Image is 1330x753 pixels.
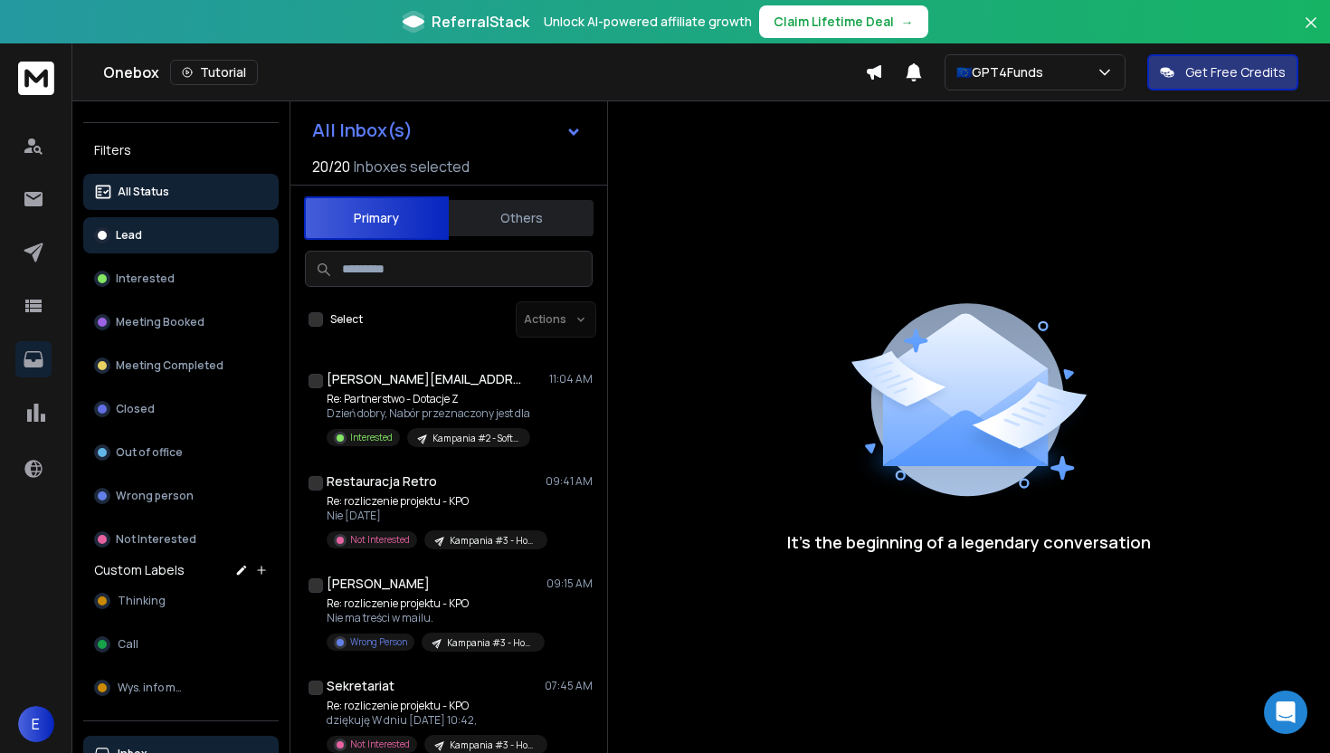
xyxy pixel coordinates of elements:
button: Not Interested [83,521,279,558]
span: ReferralStack [432,11,529,33]
label: Select [330,312,363,327]
p: Re: rozliczenie projektu - KPO [327,699,544,713]
div: Open Intercom Messenger [1264,691,1307,734]
p: Not Interested [116,532,196,547]
button: Meeting Booked [83,304,279,340]
p: Closed [116,402,155,416]
p: Not Interested [350,533,410,547]
p: Not Interested [350,738,410,751]
button: Close banner [1299,11,1323,54]
p: Kampania #3 - HoReCa [450,534,537,548]
button: Claim Lifetime Deal→ [759,5,928,38]
p: Get Free Credits [1185,63,1286,81]
p: 09:41 AM [546,474,593,489]
h3: Custom Labels [94,561,185,579]
p: Dzień dobry, Nabór przeznaczony jest dla [327,406,530,421]
button: E [18,706,54,742]
h3: Inboxes selected [354,156,470,177]
h1: [PERSON_NAME][EMAIL_ADDRESS][DOMAIN_NAME] [327,370,526,388]
p: Lead [116,228,142,243]
button: All Inbox(s) [298,112,596,148]
span: Call [118,637,138,652]
p: Kampania #3 - HoReCa [450,739,537,752]
button: Primary [304,196,449,240]
span: 20 / 20 [312,156,350,177]
p: Meeting Booked [116,315,204,329]
button: Others [449,198,594,238]
p: Interested [116,272,175,286]
p: Out of office [116,445,183,460]
p: Wrong Person [350,635,407,649]
h1: All Inbox(s) [312,121,413,139]
p: 🇪🇺GPT4Funds [956,63,1050,81]
p: All Status [118,185,169,199]
button: All Status [83,174,279,210]
button: Wys. info mail [83,670,279,706]
button: Interested [83,261,279,297]
button: Meeting Completed [83,348,279,384]
h1: Sekretariat [327,677,394,695]
p: 07:45 AM [545,679,593,693]
span: Wys. info mail [118,681,188,695]
button: Wrong person [83,478,279,514]
button: Thinking [83,583,279,619]
p: Nie ma treści w mailu. [327,611,544,625]
p: Re: rozliczenie projektu - KPO [327,494,544,509]
p: Wrong person [116,489,194,503]
p: Re: Partnerstwo - Dotacje Z [327,392,530,406]
div: Onebox [103,60,865,85]
button: Lead [83,217,279,253]
p: Nie [DATE] [327,509,544,523]
p: Unlock AI-powered affiliate growth [544,13,752,31]
p: Meeting Completed [116,358,223,373]
span: Thinking [118,594,166,608]
button: Closed [83,391,279,427]
p: Kampania #2 - Software House [432,432,519,445]
p: It’s the beginning of a legendary conversation [787,529,1151,555]
p: dziękuję W dniu [DATE] 10:42, [327,713,544,728]
button: Call [83,626,279,662]
button: Tutorial [170,60,258,85]
p: 09:15 AM [546,577,593,591]
span: → [901,13,914,31]
p: Interested [350,431,393,444]
p: 11:04 AM [549,372,593,386]
button: Get Free Credits [1147,54,1298,91]
h1: [PERSON_NAME] [327,575,430,593]
p: Re: rozliczenie projektu - KPO [327,596,544,611]
h3: Filters [83,138,279,163]
h1: Restauracja Retro [327,472,437,491]
button: Out of office [83,434,279,471]
p: Kampania #3 - HoReCa [447,636,534,650]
